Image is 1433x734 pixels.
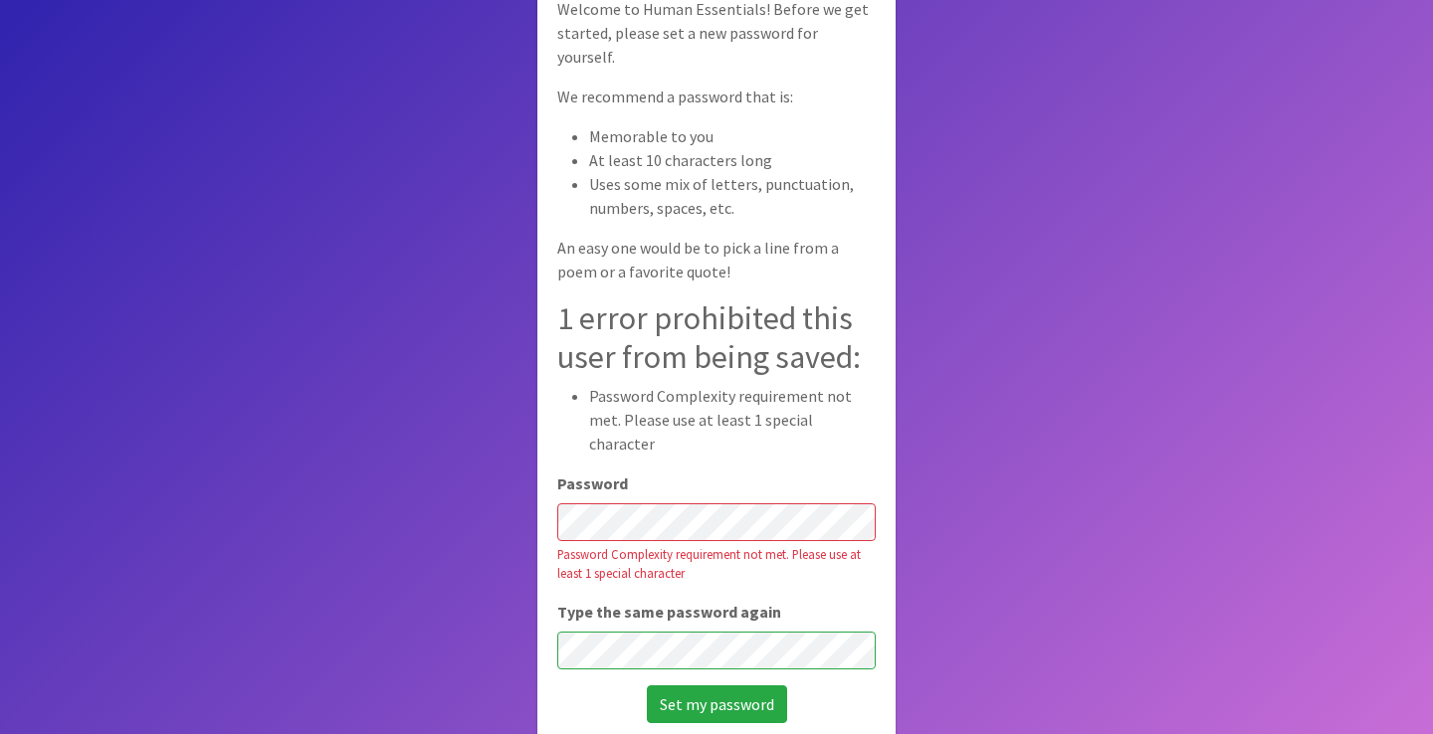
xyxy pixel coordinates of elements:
[557,236,876,283] p: An easy one would be to pick a line from a poem or a favorite quote!
[589,124,876,148] li: Memorable to you
[589,148,876,172] li: At least 10 characters long
[647,685,787,723] input: Set my password
[557,545,876,583] div: Password Complexity requirement not met. Please use at least 1 special character
[557,471,628,495] label: Password
[589,172,876,220] li: Uses some mix of letters, punctuation, numbers, spaces, etc.
[589,384,876,456] li: Password Complexity requirement not met. Please use at least 1 special character
[557,600,781,624] label: Type the same password again
[557,299,876,376] h2: 1 error prohibited this user from being saved:
[557,85,876,108] p: We recommend a password that is:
